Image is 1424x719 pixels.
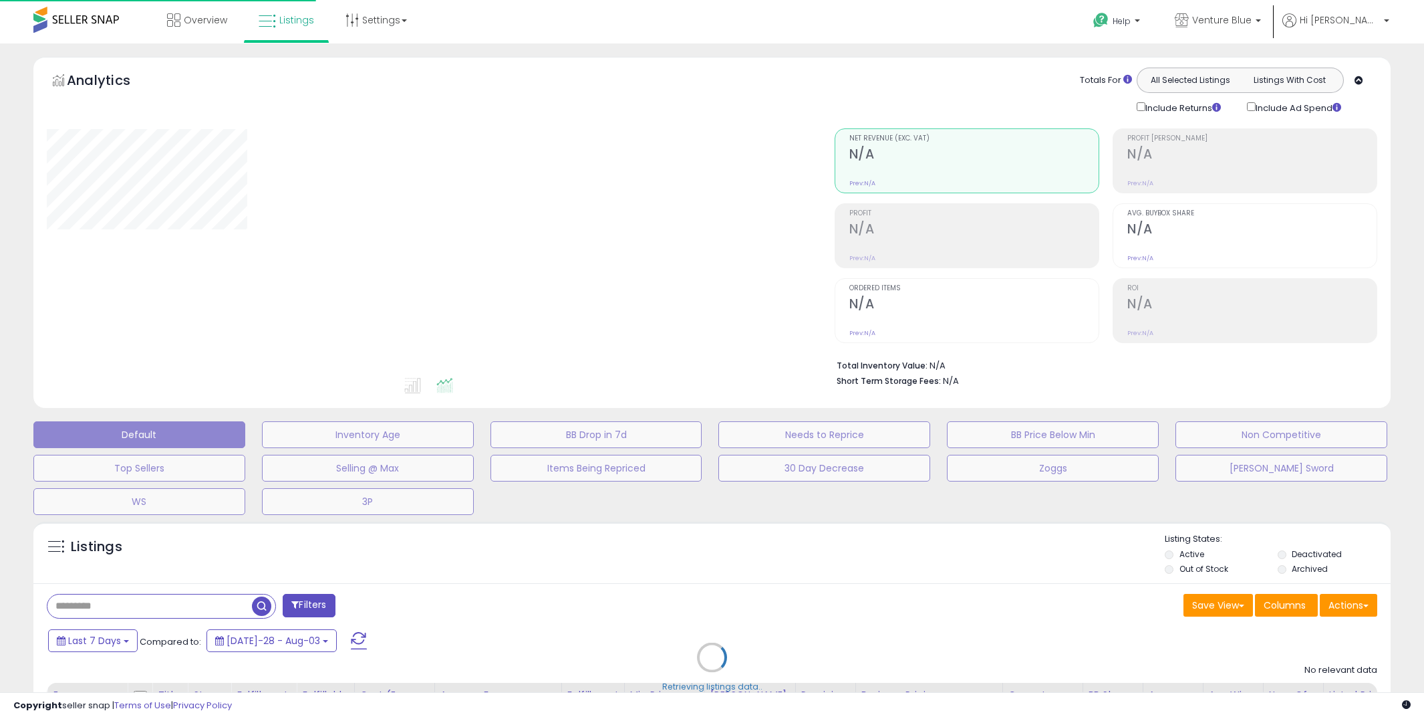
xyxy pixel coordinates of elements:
[943,375,959,387] span: N/A
[1127,210,1377,217] span: Avg. Buybox Share
[13,700,232,712] div: seller snap | |
[184,13,227,27] span: Overview
[1127,100,1237,115] div: Include Returns
[1141,72,1240,89] button: All Selected Listings
[1282,13,1389,43] a: Hi [PERSON_NAME]
[849,146,1099,165] h2: N/A
[262,455,474,482] button: Selling @ Max
[1127,329,1153,337] small: Prev: N/A
[849,329,875,337] small: Prev: N/A
[849,179,875,187] small: Prev: N/A
[1192,13,1252,27] span: Venture Blue
[662,681,762,693] div: Retrieving listings data..
[1175,455,1387,482] button: [PERSON_NAME] Sword
[837,356,1367,373] li: N/A
[1127,135,1377,142] span: Profit [PERSON_NAME]
[279,13,314,27] span: Listings
[849,285,1099,292] span: Ordered Items
[1127,285,1377,292] span: ROI
[262,421,474,448] button: Inventory Age
[67,71,156,93] h5: Analytics
[1093,12,1109,29] i: Get Help
[490,455,702,482] button: Items Being Repriced
[1240,72,1339,89] button: Listings With Cost
[1127,254,1153,262] small: Prev: N/A
[33,421,245,448] button: Default
[1127,296,1377,314] h2: N/A
[947,421,1159,448] button: BB Price Below Min
[262,488,474,515] button: 3P
[1300,13,1380,27] span: Hi [PERSON_NAME]
[718,421,930,448] button: Needs to Reprice
[1113,15,1131,27] span: Help
[490,421,702,448] button: BB Drop in 7d
[849,296,1099,314] h2: N/A
[13,699,62,712] strong: Copyright
[1127,221,1377,239] h2: N/A
[1127,146,1377,165] h2: N/A
[1080,74,1132,87] div: Totals For
[1237,100,1363,115] div: Include Ad Spend
[837,375,941,387] b: Short Term Storage Fees:
[947,455,1159,482] button: Zoggs
[33,455,245,482] button: Top Sellers
[1175,421,1387,448] button: Non Competitive
[1083,2,1153,43] a: Help
[837,360,928,371] b: Total Inventory Value:
[718,455,930,482] button: 30 Day Decrease
[849,221,1099,239] h2: N/A
[849,254,875,262] small: Prev: N/A
[1127,179,1153,187] small: Prev: N/A
[849,210,1099,217] span: Profit
[33,488,245,515] button: WS
[849,135,1099,142] span: Net Revenue (Exc. VAT)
